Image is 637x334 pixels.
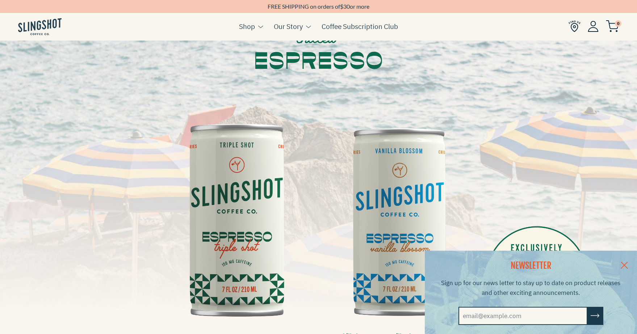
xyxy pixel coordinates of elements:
[606,22,619,31] a: 0
[588,21,599,32] img: Account
[440,278,621,298] p: Sign up for our news letter to stay up to date on product releases and other exciting announcements.
[606,20,619,32] img: cart
[440,260,621,272] h2: NEWSLETTER
[340,3,343,10] span: $
[569,20,581,32] img: Find Us
[458,307,587,325] input: email@example.com
[486,226,587,327] img: sprouts.png__PID:88e3b6b0-1573-45e7-85ce-9606921f4b90
[239,21,255,32] a: Shop
[615,20,621,27] span: 0
[274,21,303,32] a: Our Story
[322,21,398,32] a: Coffee Subscription Club
[343,3,350,10] span: 30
